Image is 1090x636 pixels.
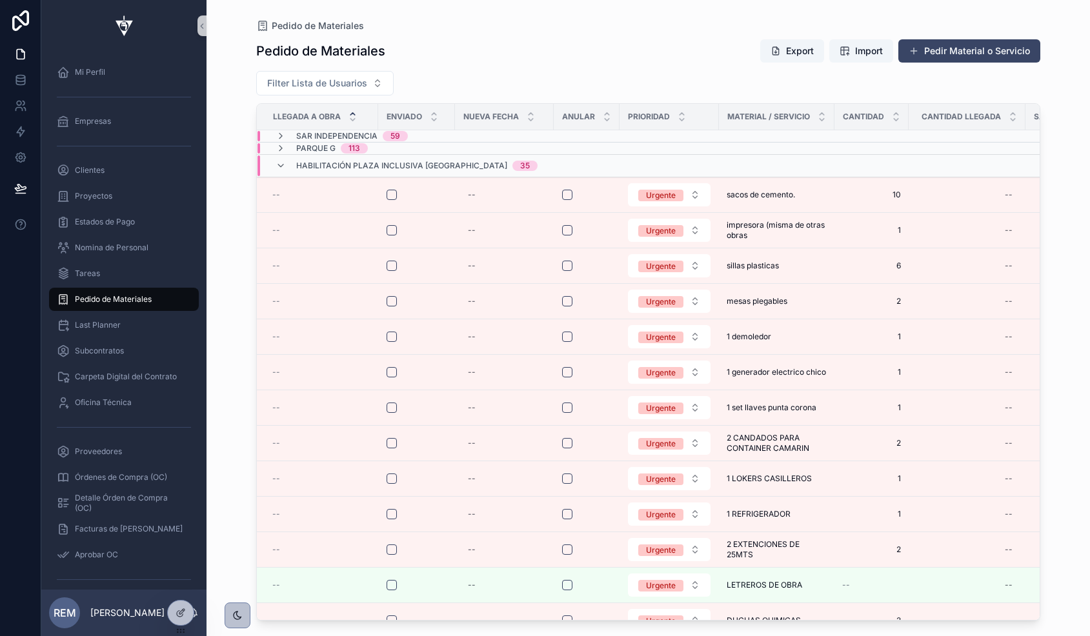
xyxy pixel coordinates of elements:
span: mesas plegables [727,296,787,306]
div: -- [468,509,476,519]
a: Subcontratos [49,339,199,363]
a: Pedir Material o Servicio [898,39,1040,63]
div: Urgente [646,402,676,414]
span: Facturas de [PERSON_NAME] [75,524,183,534]
div: -- [1005,544,1013,555]
span: Proyectos [75,191,112,201]
button: Select Button [628,573,711,597]
a: Last Planner [49,313,199,337]
span: 1 [842,332,901,342]
span: 2 [842,438,901,448]
span: 1 [842,402,901,413]
span: 1 generador electrico chico [727,367,826,377]
span: -- [272,580,280,590]
div: Urgente [646,473,676,485]
span: 2 EXTENCIONES DE 25MTS [727,539,827,560]
span: 6 [842,261,901,271]
button: Import [829,39,893,63]
span: Subcontratos [75,346,124,356]
span: 2 CANDADOS PARA CONTAINER CAMARIN [727,433,827,453]
div: -- [468,367,476,377]
div: -- [468,544,476,555]
span: Empresas [75,116,111,126]
div: -- [468,438,476,448]
span: Llegada a Obra [273,112,341,122]
span: Órdenes de Compra (OC) [75,472,167,482]
span: Carpeta Digital del Contrato [75,372,177,382]
span: 2 [842,615,901,626]
span: Prioridad [628,112,670,122]
button: Select Button [628,432,711,455]
span: -- [272,296,280,306]
span: -- [272,509,280,519]
a: Mi Perfil [49,61,199,84]
a: Estados de Pago [49,210,199,234]
div: -- [1005,225,1013,235]
span: Nueva Fecha [463,112,519,122]
a: Aprobar OC [49,543,199,566]
div: -- [468,580,476,590]
span: 1 [842,473,901,484]
div: Urgente [646,509,676,521]
div: -- [468,261,476,271]
div: -- [1005,438,1013,448]
div: 113 [348,143,360,154]
span: Import [855,45,883,57]
span: Material / Servicio [727,112,810,122]
button: Select Button [628,609,711,632]
span: 1 [842,509,901,519]
span: -- [272,402,280,413]
div: 35 [520,161,530,171]
span: -- [272,190,280,200]
span: sacos de cemento. [727,190,795,200]
div: -- [1005,615,1013,626]
span: REM [54,605,76,621]
p: [PERSON_NAME] [90,606,165,619]
span: impresora (misma de otras obras [727,220,827,241]
span: 2 [842,296,901,306]
a: Detalle Órden de Compra (OC) [49,492,199,515]
span: Cantidad [843,112,884,122]
button: Select Button [628,538,711,561]
button: Select Button [628,325,711,348]
span: Parque G [296,143,336,154]
div: -- [1005,509,1013,519]
span: 1 [842,367,901,377]
span: -- [272,332,280,342]
div: Urgente [646,615,676,627]
button: Select Button [628,254,711,277]
span: Pedido de Materiales [75,294,152,304]
div: -- [1005,261,1013,271]
div: -- [1005,296,1013,306]
span: Pedido de Materiales [272,19,364,32]
a: Proyectos [49,184,199,208]
a: Oficina Técnica [49,391,199,414]
a: Órdenes de Compra (OC) [49,466,199,489]
span: 10 [842,190,901,200]
a: Tareas [49,262,199,285]
div: Urgente [646,296,676,308]
a: Facturas de [PERSON_NAME] [49,517,199,541]
div: Urgente [646,261,676,272]
a: Pedido de Materiales [256,19,364,32]
span: Nomina de Personal [75,243,148,253]
div: -- [468,296,476,306]
button: Select Button [628,290,711,313]
button: Export [760,39,824,63]
button: Select Button [628,396,711,419]
div: Urgente [646,332,676,343]
div: Urgente [646,438,676,450]
span: DUCHAS QUIMICAS [727,615,801,626]
div: -- [468,225,476,235]
span: Estados de Pago [75,217,135,227]
span: Habilitación Plaza Inclusiva [GEOGRAPHIC_DATA] [296,161,507,171]
span: Tareas [75,268,100,279]
span: -- [272,473,280,484]
div: -- [1005,190,1013,200]
img: App logo [108,15,139,36]
span: -- [842,580,850,590]
a: Proveedores [49,440,199,463]
span: Aprobar OC [75,550,118,560]
div: -- [468,332,476,342]
span: sillas plasticas [727,261,779,271]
